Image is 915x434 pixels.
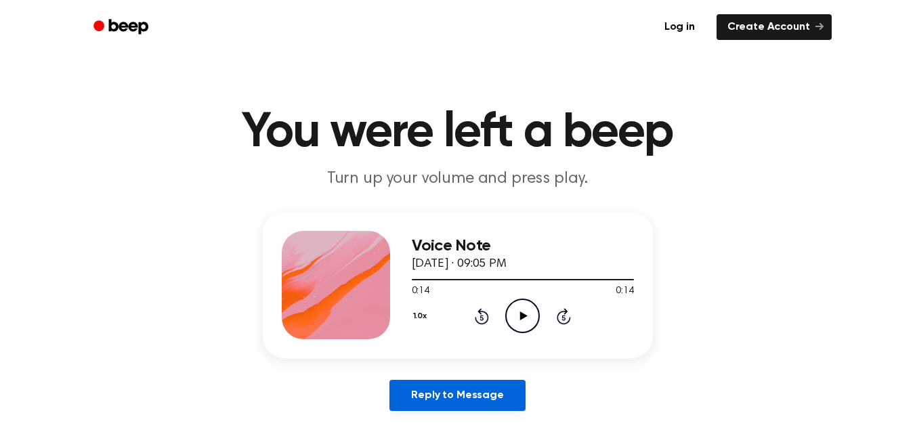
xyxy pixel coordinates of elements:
span: [DATE] · 09:05 PM [412,258,507,270]
span: 0:14 [412,284,429,299]
h3: Voice Note [412,237,634,255]
span: 0:14 [616,284,633,299]
a: Reply to Message [389,380,525,411]
a: Beep [84,14,161,41]
button: 1.0x [412,305,432,328]
a: Create Account [717,14,832,40]
a: Log in [651,12,708,43]
h1: You were left a beep [111,108,805,157]
p: Turn up your volume and press play. [198,168,718,190]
